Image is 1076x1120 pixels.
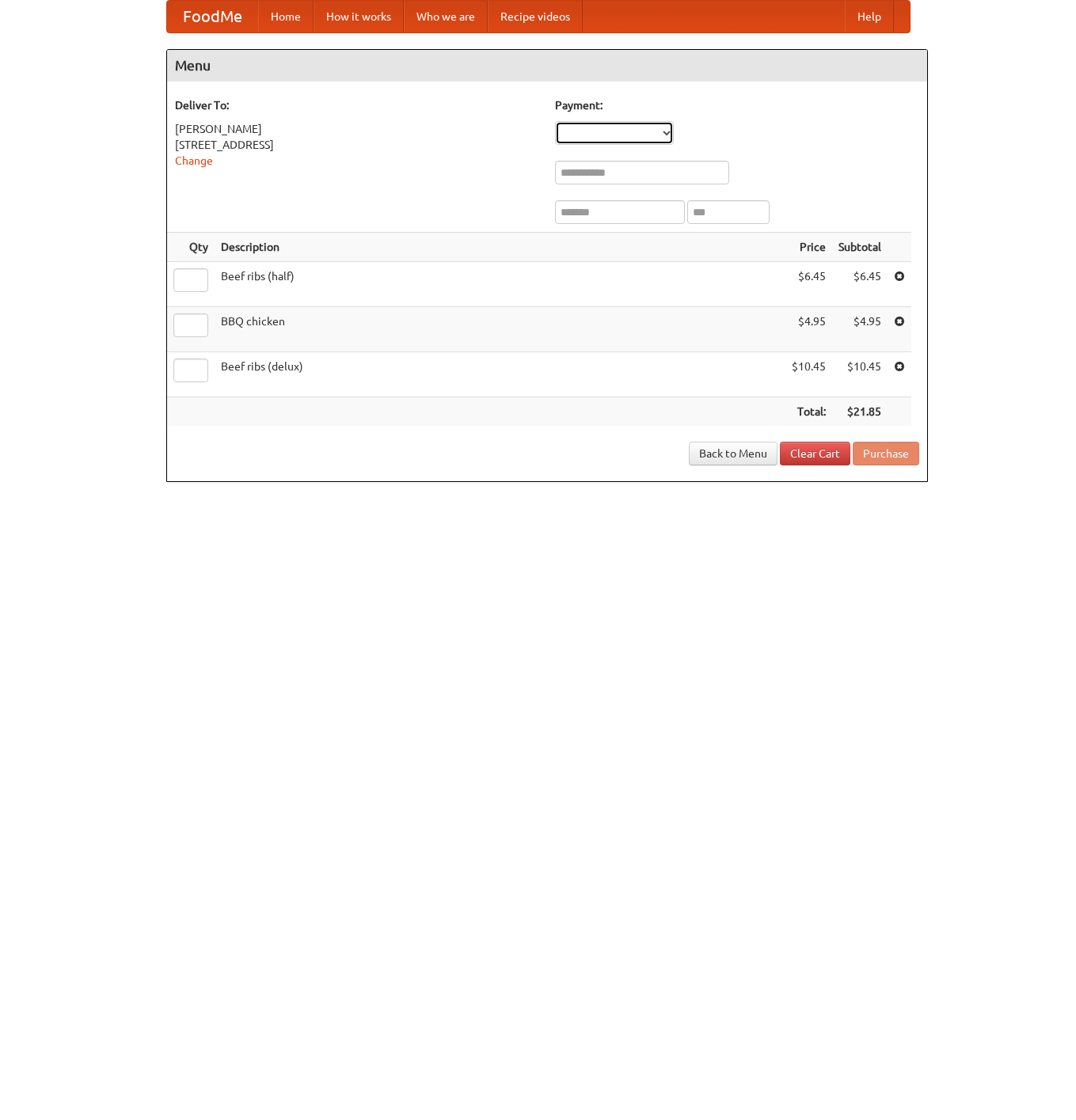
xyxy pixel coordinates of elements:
button: Purchase [853,442,919,465]
a: Home [258,1,314,32]
td: $6.45 [785,262,832,307]
th: $21.85 [832,397,888,427]
th: Qty [167,233,215,262]
th: Total: [785,397,832,427]
a: Change [175,154,213,167]
th: Subtotal [832,233,888,262]
th: Description [215,233,785,262]
a: Back to Menu [689,442,778,465]
td: Beef ribs (half) [215,262,785,307]
td: $4.95 [785,307,832,352]
th: Price [785,233,832,262]
a: How it works [314,1,404,32]
h5: Payment: [555,97,919,113]
td: $10.45 [832,352,888,397]
div: [PERSON_NAME] [175,121,539,137]
h5: Deliver To: [175,97,539,113]
a: Help [845,1,894,32]
a: Clear Cart [780,442,850,465]
a: FoodMe [167,1,258,32]
div: [STREET_ADDRESS] [175,137,539,153]
a: Recipe videos [488,1,583,32]
td: $6.45 [832,262,888,307]
td: $4.95 [832,307,888,352]
a: Who we are [404,1,488,32]
td: $10.45 [785,352,832,397]
h4: Menu [167,50,927,82]
td: Beef ribs (delux) [215,352,785,397]
td: BBQ chicken [215,307,785,352]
